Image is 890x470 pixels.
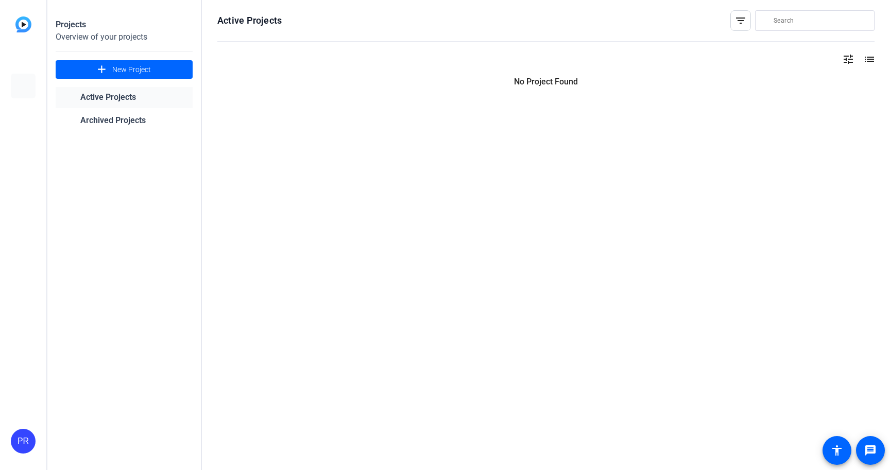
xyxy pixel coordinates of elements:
a: Active Projects [56,87,193,108]
button: New Project [56,60,193,79]
span: New Project [112,64,151,75]
input: Search [774,14,866,27]
mat-icon: add [95,63,108,76]
div: Overview of your projects [56,31,193,43]
img: blue-gradient.svg [15,16,31,32]
mat-icon: filter_list [734,14,747,27]
mat-icon: list [862,53,875,65]
a: Archived Projects [56,110,193,131]
mat-icon: message [864,444,877,457]
mat-icon: tune [842,53,854,65]
h1: Active Projects [217,14,282,27]
div: Projects [56,19,193,31]
div: PR [11,429,36,454]
p: No Project Found [217,76,875,88]
mat-icon: accessibility [831,444,843,457]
